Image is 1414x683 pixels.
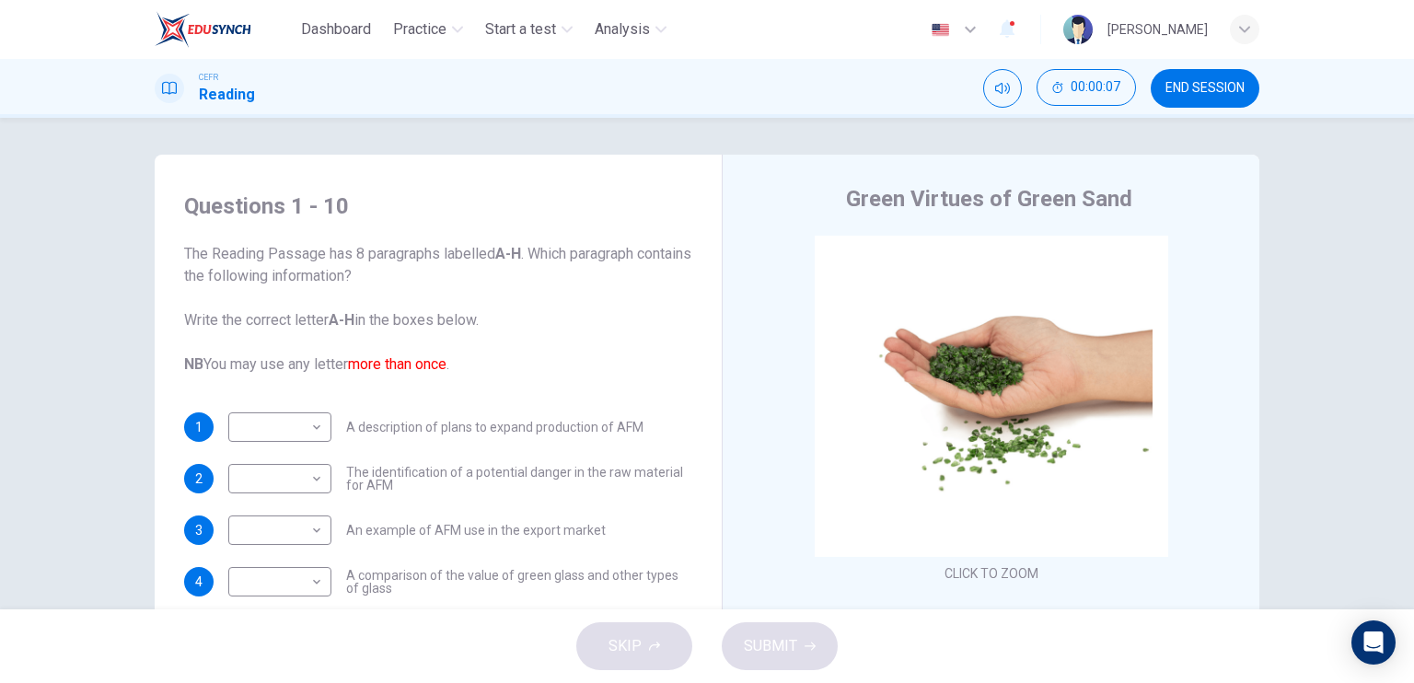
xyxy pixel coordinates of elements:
span: Dashboard [301,18,371,41]
h4: Green Virtues of Green Sand [846,184,1132,214]
span: A description of plans to expand production of AFM [346,421,643,434]
img: Profile picture [1063,15,1093,44]
span: 00:00:07 [1071,80,1120,95]
div: Mute [983,69,1022,108]
div: [PERSON_NAME] [1107,18,1208,41]
span: The Reading Passage has 8 paragraphs labelled . Which paragraph contains the following informatio... [184,243,692,376]
button: Dashboard [294,13,378,46]
span: 4 [195,575,203,588]
h1: Reading [199,84,255,106]
b: NB [184,355,203,373]
span: An example of AFM use in the export market [346,524,606,537]
div: Open Intercom Messenger [1351,620,1396,665]
span: 3 [195,524,203,537]
span: Analysis [595,18,650,41]
span: A comparison of the value of green glass and other types of glass [346,569,692,595]
span: END SESSION [1165,81,1245,96]
button: Start a test [478,13,580,46]
button: 00:00:07 [1037,69,1136,106]
span: The identification of a potential danger in the raw material for AFM [346,466,692,492]
h4: Questions 1 - 10 [184,191,692,221]
b: A-H [329,311,354,329]
span: Start a test [485,18,556,41]
img: EduSynch logo [155,11,251,48]
button: Practice [386,13,470,46]
span: CEFR [199,71,218,84]
font: more than once [348,355,446,373]
span: 1 [195,421,203,434]
b: A-H [495,245,521,262]
button: Analysis [587,13,674,46]
button: END SESSION [1151,69,1259,108]
a: EduSynch logo [155,11,294,48]
div: Hide [1037,69,1136,108]
img: en [929,23,952,37]
span: 2 [195,472,203,485]
span: Practice [393,18,446,41]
